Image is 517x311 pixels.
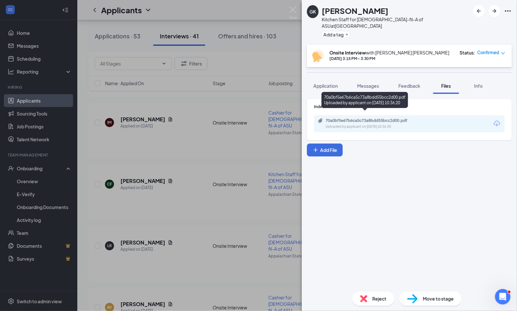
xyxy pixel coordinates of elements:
div: Kitchen Staff for [DEMOGRAPHIC_DATA]-fil-A of ASU at [GEOGRAPHIC_DATA] [322,16,470,29]
b: Onsite Interview [330,50,366,55]
span: Feedback [398,83,420,89]
span: Reject [372,295,387,302]
div: 70a0bf5e67b6ca5c73a8bdd55bcc2d00.pdf [326,118,416,123]
div: with [PERSON_NAME] [PERSON_NAME] [330,49,449,56]
button: PlusAdd a tag [322,31,350,38]
div: 70a0bf5e67b6ca5c73a8bdd55bcc2d00.pdf Uploaded by applicant on [DATE] 10:36:20 [321,92,408,108]
div: GK [310,8,316,15]
button: ArrowRight [489,5,500,17]
span: down [501,51,505,55]
svg: Plus [312,147,319,153]
div: [DATE] 3:15 PM - 3:30 PM [330,56,449,61]
div: Indeed Resume [314,104,505,109]
svg: Paperclip [318,118,323,123]
h1: [PERSON_NAME] [322,5,388,16]
button: Add FilePlus [307,144,343,156]
svg: ArrowRight [491,7,498,15]
iframe: Intercom live chat [495,289,511,305]
svg: Ellipses [504,7,512,15]
span: Messages [357,83,379,89]
button: ArrowLeftNew [473,5,485,17]
span: Move to stage [423,295,454,302]
span: Info [474,83,483,89]
svg: Plus [345,33,349,36]
div: Uploaded by applicant on [DATE] 10:36:20 [326,124,422,129]
span: Files [441,83,451,89]
span: Confirmed [477,49,499,56]
a: Paperclip70a0bf5e67b6ca5c73a8bdd55bcc2d00.pdfUploaded by applicant on [DATE] 10:36:20 [318,118,422,129]
svg: ArrowLeftNew [475,7,483,15]
div: Status : [460,49,475,56]
svg: Download [493,120,501,127]
span: Application [313,83,338,89]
